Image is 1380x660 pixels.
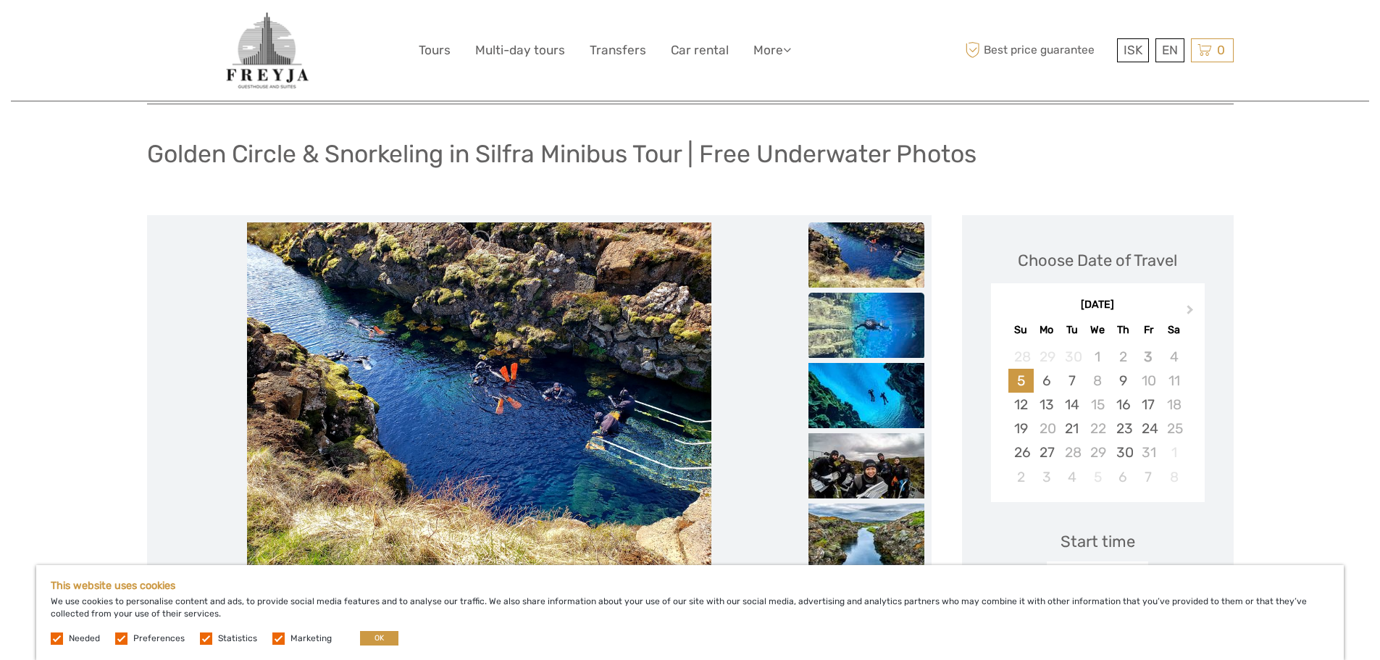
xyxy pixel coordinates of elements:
[1059,417,1084,440] div: Choose Tuesday, October 21st, 2025
[1215,43,1227,57] span: 0
[1034,320,1059,340] div: Mo
[1124,43,1142,57] span: ISK
[51,580,1329,592] h5: This website uses cookies
[753,40,791,61] a: More
[1161,320,1187,340] div: Sa
[1008,345,1034,369] div: Not available Sunday, September 28th, 2025
[671,40,729,61] a: Car rental
[1111,345,1136,369] div: Not available Thursday, October 2nd, 2025
[1136,393,1161,417] div: Choose Friday, October 17th, 2025
[1018,249,1177,272] div: Choose Date of Travel
[475,40,565,61] a: Multi-day tours
[1061,530,1135,553] div: Start time
[1084,320,1110,340] div: We
[1180,301,1203,325] button: Next Month
[1008,369,1034,393] div: Choose Sunday, October 5th, 2025
[1008,320,1034,340] div: Su
[1111,440,1136,464] div: Choose Thursday, October 30th, 2025
[1034,369,1059,393] div: Choose Monday, October 6th, 2025
[808,433,924,498] img: 7427fbbe54f6400aaa1fbcb96c6bfed0_slider_thumbnail.jpg
[808,363,924,428] img: 7da067186d6c4c3aa0abe5d1fbbeca6f_slider_thumbnail.jpg
[1084,465,1110,489] div: Not available Wednesday, November 5th, 2025
[1059,465,1084,489] div: Choose Tuesday, November 4th, 2025
[1161,417,1187,440] div: Not available Saturday, October 25th, 2025
[1161,465,1187,489] div: Not available Saturday, November 8th, 2025
[1161,345,1187,369] div: Not available Saturday, October 4th, 2025
[1136,417,1161,440] div: Choose Friday, October 24th, 2025
[1034,440,1059,464] div: Choose Monday, October 27th, 2025
[247,222,711,570] img: 9bf1256d06814d96b6739f768129cb6d_main_slider.jpeg
[1136,369,1161,393] div: Not available Friday, October 10th, 2025
[1084,345,1110,369] div: Not available Wednesday, October 1st, 2025
[36,565,1344,660] div: We use cookies to personalise content and ads, to provide social media features and to analyse ou...
[1161,369,1187,393] div: Not available Saturday, October 11th, 2025
[133,632,185,645] label: Preferences
[590,40,646,61] a: Transfers
[290,632,332,645] label: Marketing
[1059,369,1084,393] div: Choose Tuesday, October 7th, 2025
[1059,345,1084,369] div: Not available Tuesday, September 30th, 2025
[218,632,257,645] label: Statistics
[1084,417,1110,440] div: Not available Wednesday, October 22nd, 2025
[69,632,100,645] label: Needed
[808,222,924,288] img: 9bf1256d06814d96b6739f768129cb6d_slider_thumbnail.jpeg
[1136,345,1161,369] div: Not available Friday, October 3rd, 2025
[1034,465,1059,489] div: Choose Monday, November 3rd, 2025
[1155,38,1184,62] div: EN
[1059,320,1084,340] div: Tu
[808,293,924,358] img: aceb45a560aa459584157c597c31ef9b_slider_thumbnail.jpeg
[360,631,398,646] button: OK
[808,504,924,569] img: 2fb9c2e4bc4344b0bb54d2100ce7fd0e_slider_thumbnail.jpeg
[995,345,1200,489] div: month 2025-10
[224,11,311,90] img: General Info:
[1111,465,1136,489] div: Choose Thursday, November 6th, 2025
[1034,345,1059,369] div: Not available Monday, September 29th, 2025
[1136,320,1161,340] div: Fr
[1111,417,1136,440] div: Choose Thursday, October 23rd, 2025
[147,139,977,169] h1: Golden Circle & Snorkeling in Silfra Minibus Tour | Free Underwater Photos
[1008,440,1034,464] div: Choose Sunday, October 26th, 2025
[1111,369,1136,393] div: Choose Thursday, October 9th, 2025
[1161,393,1187,417] div: Not available Saturday, October 18th, 2025
[1034,417,1059,440] div: Not available Monday, October 20th, 2025
[1059,393,1084,417] div: Choose Tuesday, October 14th, 2025
[1161,440,1187,464] div: Not available Saturday, November 1st, 2025
[1084,440,1110,464] div: Not available Wednesday, October 29th, 2025
[1008,393,1034,417] div: Choose Sunday, October 12th, 2025
[991,298,1205,313] div: [DATE]
[1008,417,1034,440] div: Choose Sunday, October 19th, 2025
[1034,393,1059,417] div: Choose Monday, October 13th, 2025
[1136,465,1161,489] div: Choose Friday, November 7th, 2025
[419,40,451,61] a: Tours
[1111,320,1136,340] div: Th
[962,38,1113,62] span: Best price guarantee
[1136,440,1161,464] div: Not available Friday, October 31st, 2025
[1084,369,1110,393] div: Not available Wednesday, October 8th, 2025
[1111,393,1136,417] div: Choose Thursday, October 16th, 2025
[1008,465,1034,489] div: Choose Sunday, November 2nd, 2025
[1047,561,1148,595] div: 08:00
[1059,440,1084,464] div: Not available Tuesday, October 28th, 2025
[1084,393,1110,417] div: Not available Wednesday, October 15th, 2025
